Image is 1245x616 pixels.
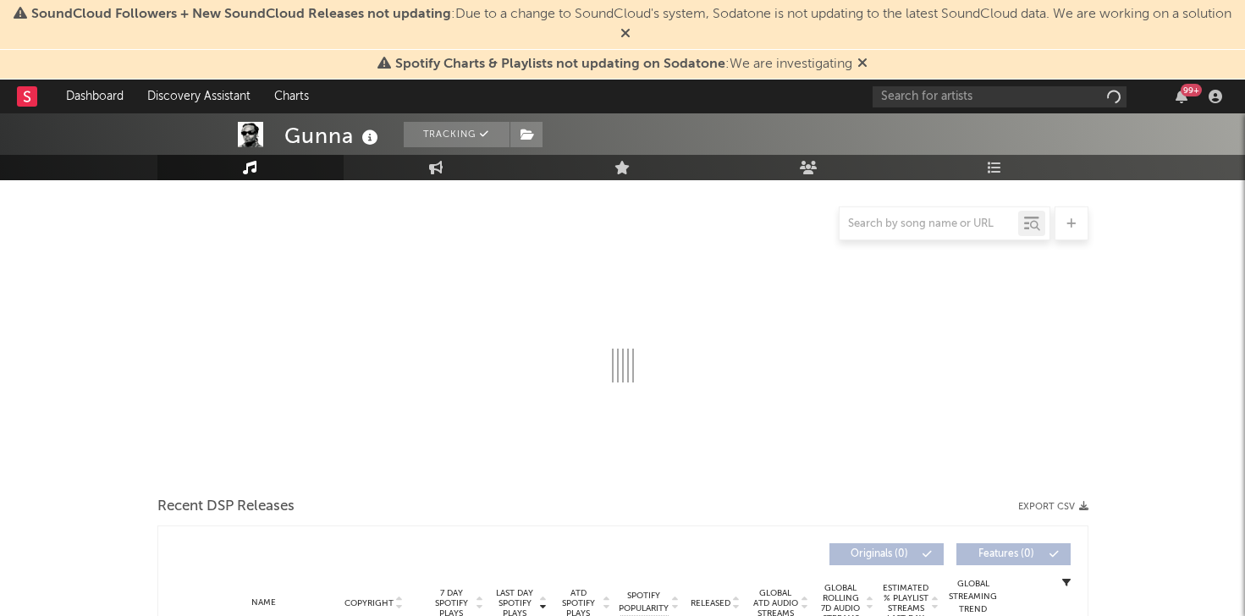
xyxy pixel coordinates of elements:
[967,549,1045,559] span: Features ( 0 )
[829,543,944,565] button: Originals(0)
[691,598,730,608] span: Released
[209,597,320,609] div: Name
[395,58,725,71] span: Spotify Charts & Playlists not updating on Sodatone
[262,80,321,113] a: Charts
[31,8,451,21] span: SoundCloud Followers + New SoundCloud Releases not updating
[157,497,295,517] span: Recent DSP Releases
[956,543,1071,565] button: Features(0)
[404,122,510,147] button: Tracking
[31,8,1231,21] span: : Due to a change to SoundCloud's system, Sodatone is not updating to the latest SoundCloud data....
[840,217,1018,231] input: Search by song name or URL
[840,549,918,559] span: Originals ( 0 )
[54,80,135,113] a: Dashboard
[135,80,262,113] a: Discovery Assistant
[873,86,1127,107] input: Search for artists
[857,58,868,71] span: Dismiss
[284,122,383,150] div: Gunna
[344,598,394,608] span: Copyright
[1181,84,1202,96] div: 99 +
[1018,502,1088,512] button: Export CSV
[620,28,631,41] span: Dismiss
[619,590,669,615] span: Spotify Popularity
[395,58,852,71] span: : We are investigating
[1176,90,1187,103] button: 99+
